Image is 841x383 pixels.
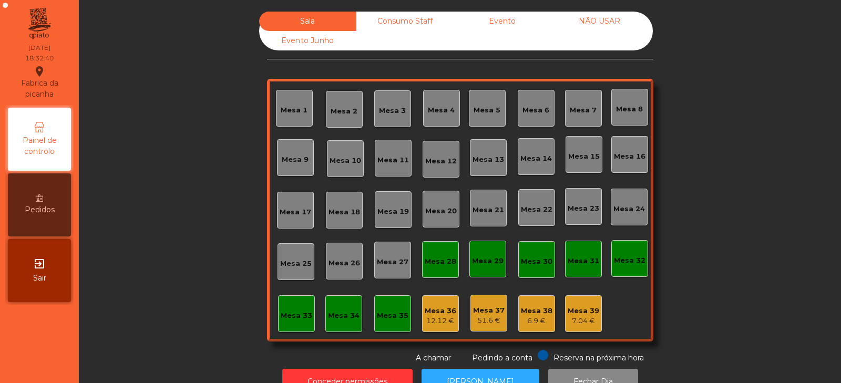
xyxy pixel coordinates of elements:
div: 7.04 € [568,316,599,326]
div: NÃO USAR [551,12,648,31]
span: Reserva na próxima hora [553,353,644,363]
div: 18:32:40 [25,54,54,63]
div: Mesa 32 [614,255,645,266]
span: Sair [33,273,46,284]
div: Mesa 15 [568,151,600,162]
div: Mesa 35 [377,310,408,321]
div: Mesa 30 [521,256,552,267]
div: Evento Junho [259,31,356,50]
div: Mesa 21 [473,205,504,215]
div: Mesa 31 [568,256,599,266]
div: Mesa 22 [521,204,552,215]
div: Mesa 1 [281,105,307,116]
i: exit_to_app [33,257,46,270]
div: Mesa 36 [425,306,456,316]
div: Mesa 38 [521,306,552,316]
div: Mesa 8 [616,104,643,115]
div: Mesa 13 [473,154,504,165]
div: Mesa 4 [428,105,455,116]
div: Mesa 23 [568,203,599,214]
div: Mesa 14 [520,153,552,164]
div: Mesa 20 [425,206,457,216]
div: Mesa 5 [474,105,500,116]
div: Mesa 39 [568,306,599,316]
div: Mesa 19 [377,206,409,217]
div: Mesa 34 [328,310,360,321]
div: Mesa 12 [425,156,457,167]
div: Sala [259,12,356,31]
div: 51.6 € [473,315,505,326]
div: Mesa 16 [614,151,645,162]
div: Mesa 3 [379,106,406,116]
div: Mesa 28 [425,256,456,267]
div: Consumo Staff [356,12,454,31]
span: Pedidos [25,204,55,215]
div: Mesa 18 [329,207,360,218]
div: Mesa 6 [522,105,549,116]
span: Painel de controlo [11,135,68,157]
div: Mesa 9 [282,154,309,165]
div: Mesa 27 [377,257,408,267]
div: Fabrica da picanha [8,65,70,100]
div: Mesa 33 [281,310,312,321]
div: 12.12 € [425,316,456,326]
div: 6.9 € [521,316,552,326]
div: Mesa 17 [280,207,311,218]
div: Evento [454,12,551,31]
img: qpiato [26,5,52,42]
div: Mesa 7 [570,105,597,116]
div: [DATE] [28,43,50,53]
div: Mesa 29 [472,256,504,266]
div: Mesa 10 [330,156,361,166]
div: Mesa 37 [473,305,505,316]
div: Mesa 11 [377,155,409,165]
div: Mesa 25 [280,258,312,269]
i: location_on [33,65,46,78]
span: A chamar [416,353,451,363]
div: Mesa 24 [613,204,645,214]
div: Mesa 2 [331,106,357,117]
div: Mesa 26 [329,258,360,268]
span: Pedindo a conta [472,353,532,363]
